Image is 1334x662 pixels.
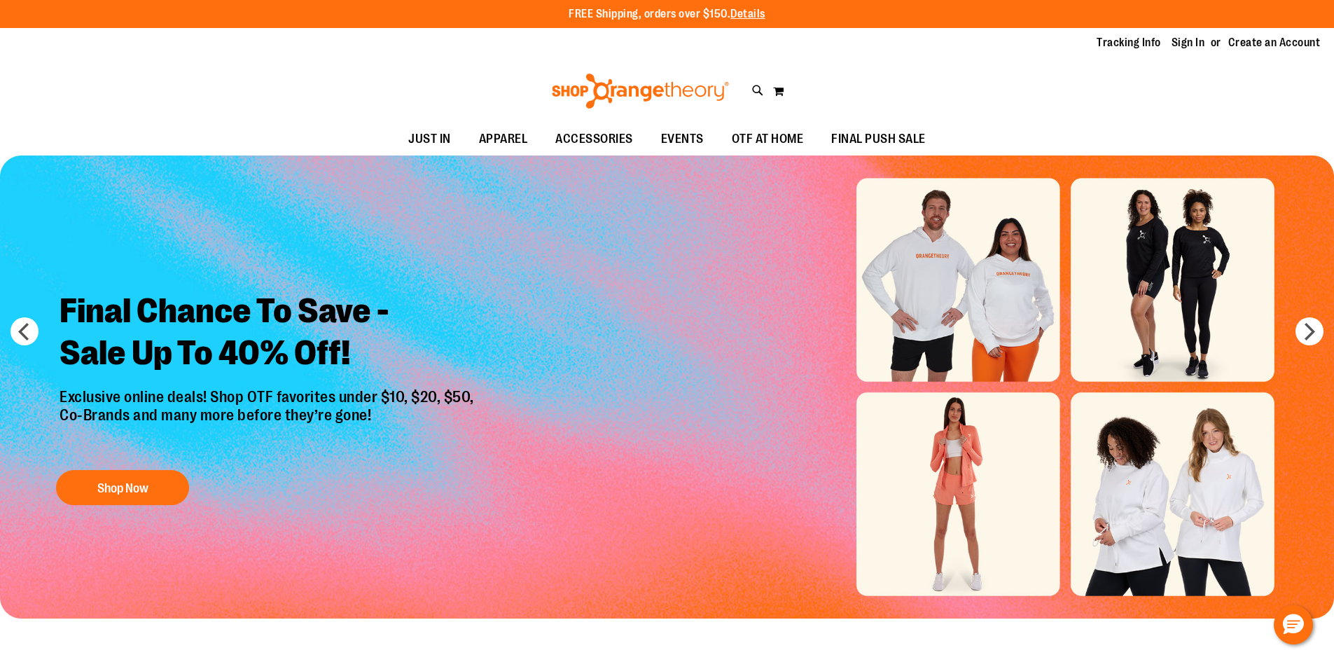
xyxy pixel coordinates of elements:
h2: Final Chance To Save - Sale Up To 40% Off! [49,280,488,388]
button: prev [11,317,39,345]
span: OTF AT HOME [732,123,804,155]
button: next [1295,317,1323,345]
p: FREE Shipping, orders over $150. [569,6,765,22]
span: ACCESSORIES [555,123,633,155]
a: Final Chance To Save -Sale Up To 40% Off! Exclusive online deals! Shop OTF favorites under $10, $... [49,280,488,513]
span: FINAL PUSH SALE [831,123,926,155]
a: OTF AT HOME [718,123,818,156]
a: Details [730,8,765,20]
a: APPAREL [465,123,542,156]
span: JUST IN [408,123,451,155]
span: EVENTS [661,123,704,155]
p: Exclusive online deals! Shop OTF favorites under $10, $20, $50, Co-Brands and many more before th... [49,388,488,457]
button: Hello, have a question? Let’s chat. [1274,605,1313,644]
a: FINAL PUSH SALE [817,123,940,156]
img: Shop Orangetheory [550,74,731,109]
a: Tracking Info [1097,35,1161,50]
span: APPAREL [479,123,528,155]
button: Shop Now [56,470,189,505]
a: JUST IN [394,123,465,156]
a: Create an Account [1228,35,1321,50]
a: ACCESSORIES [541,123,647,156]
a: Sign In [1172,35,1205,50]
a: EVENTS [647,123,718,156]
